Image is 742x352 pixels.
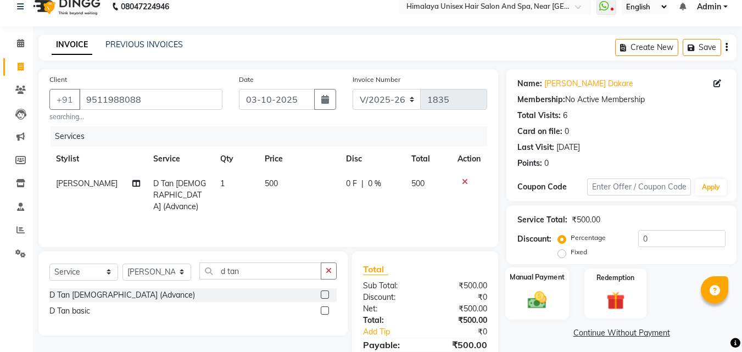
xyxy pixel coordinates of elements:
[565,126,569,137] div: 0
[49,112,222,122] small: searching...
[355,292,425,303] div: Discount:
[615,39,678,56] button: Create New
[411,178,425,188] span: 500
[556,142,580,153] div: [DATE]
[199,262,321,280] input: Search or Scan
[355,338,425,351] div: Payable:
[596,273,634,283] label: Redemption
[517,94,565,105] div: Membership:
[368,178,381,189] span: 0 %
[239,75,254,85] label: Date
[697,1,721,13] span: Admin
[517,158,542,169] div: Points:
[153,178,206,211] span: D Tan [DEMOGRAPHIC_DATA] (Advance)
[355,315,425,326] div: Total:
[601,289,631,312] img: _gift.svg
[451,147,487,171] th: Action
[147,147,214,171] th: Service
[363,264,388,275] span: Total
[361,178,364,189] span: |
[355,326,437,338] a: Add Tip
[49,147,147,171] th: Stylist
[571,233,606,243] label: Percentage
[346,178,357,189] span: 0 F
[437,326,496,338] div: ₹0
[56,178,118,188] span: [PERSON_NAME]
[683,39,721,56] button: Save
[517,94,726,105] div: No Active Membership
[214,147,258,171] th: Qty
[587,178,691,195] input: Enter Offer / Coupon Code
[510,272,565,282] label: Manual Payment
[544,78,633,90] a: [PERSON_NAME] Dakare
[517,214,567,226] div: Service Total:
[517,142,554,153] div: Last Visit:
[517,110,561,121] div: Total Visits:
[695,179,727,195] button: Apply
[49,289,195,301] div: D Tan [DEMOGRAPHIC_DATA] (Advance)
[51,126,495,147] div: Services
[544,158,549,169] div: 0
[49,89,80,110] button: +91
[405,147,451,171] th: Total
[425,303,495,315] div: ₹500.00
[522,289,553,311] img: _cash.svg
[265,178,278,188] span: 500
[220,178,225,188] span: 1
[52,35,92,55] a: INVOICE
[339,147,405,171] th: Disc
[105,40,183,49] a: PREVIOUS INVOICES
[353,75,400,85] label: Invoice Number
[563,110,567,121] div: 6
[571,247,587,257] label: Fixed
[49,305,90,317] div: D Tan basic
[509,327,734,339] a: Continue Without Payment
[49,75,67,85] label: Client
[425,338,495,351] div: ₹500.00
[517,181,587,193] div: Coupon Code
[355,303,425,315] div: Net:
[572,214,600,226] div: ₹500.00
[79,89,222,110] input: Search by Name/Mobile/Email/Code
[425,292,495,303] div: ₹0
[517,78,542,90] div: Name:
[355,280,425,292] div: Sub Total:
[425,315,495,326] div: ₹500.00
[425,280,495,292] div: ₹500.00
[517,126,562,137] div: Card on file:
[258,147,339,171] th: Price
[517,233,551,245] div: Discount:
